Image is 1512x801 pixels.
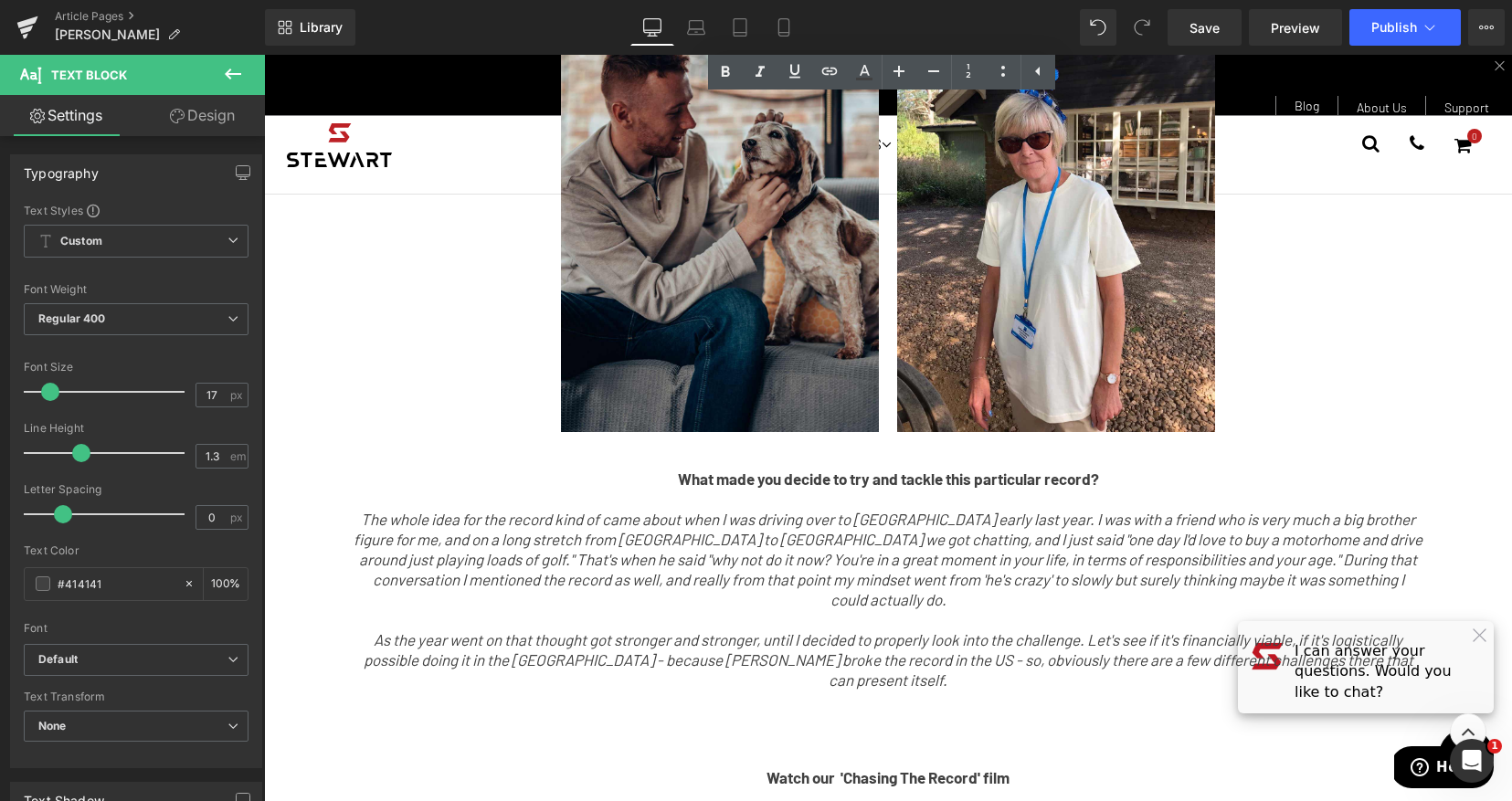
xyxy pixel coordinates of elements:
[24,622,248,635] div: Font
[1130,691,1230,737] iframe: Opens a widget where you can find more information
[136,95,269,136] a: Design
[674,9,718,46] a: Laptop
[1487,739,1502,754] span: 1
[51,68,127,82] span: Text Block
[1249,9,1342,46] a: Preview
[1271,18,1320,37] span: Preview
[38,311,106,325] b: Regular 400
[24,361,248,374] div: Font Size
[90,455,1158,553] i: The whole idea for the record kind of came about when I was driving over to [GEOGRAPHIC_DATA] ear...
[230,389,246,401] span: px
[38,719,67,732] b: None
[300,19,343,36] span: Library
[55,27,160,42] span: [PERSON_NAME]
[1080,9,1116,46] button: Undo
[24,155,99,181] div: Typography
[24,203,248,217] div: Text Styles
[265,9,355,46] a: New Library
[24,422,248,435] div: Line Height
[1124,9,1160,46] button: Redo
[230,511,246,523] span: px
[55,9,265,24] a: Article Pages
[1190,18,1220,37] span: Save
[630,9,674,46] a: Desktop
[718,9,762,46] a: Tablet
[1468,9,1505,46] button: More
[24,544,248,557] div: Text Color
[24,283,248,296] div: Font Weight
[204,568,248,600] div: %
[502,713,745,732] strong: Watch our 'Chasing The Record' film
[38,652,78,668] i: Default
[24,690,248,703] div: Text Transform
[1349,9,1461,46] button: Publish
[24,483,248,496] div: Letter Spacing
[762,9,806,46] a: Mobile
[60,234,102,249] b: Custom
[230,450,246,462] span: em
[100,575,1149,634] i: As the year went on that thought got stronger and stronger, until I decided to properly look into...
[58,574,174,594] input: Color
[414,415,835,433] b: What made you decide to try and tackle this particular record?
[1371,20,1417,35] span: Publish
[1450,739,1494,783] iframe: Intercom live chat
